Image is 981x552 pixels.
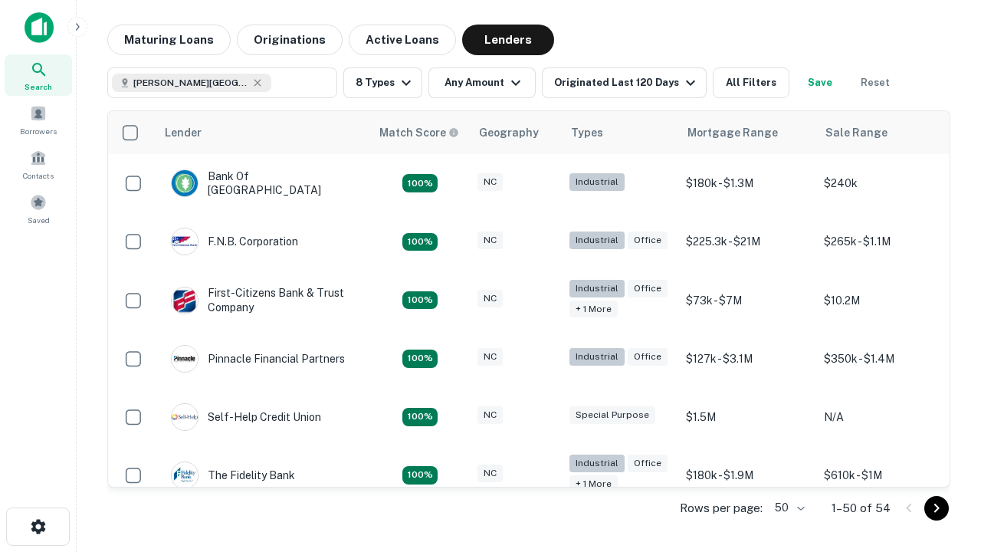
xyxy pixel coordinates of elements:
div: Matching Properties: 10, hasApolloMatch: undefined [402,291,438,310]
div: NC [477,348,503,366]
span: Contacts [23,169,54,182]
td: $225.3k - $21M [678,212,816,271]
div: Industrial [569,232,625,249]
button: Maturing Loans [107,25,231,55]
img: picture [172,462,198,488]
button: Lenders [462,25,554,55]
div: Originated Last 120 Days [554,74,700,92]
div: Capitalize uses an advanced AI algorithm to match your search with the best lender. The match sco... [379,124,459,141]
div: Industrial [569,280,625,297]
td: $180k - $1.9M [678,446,816,504]
img: picture [172,170,198,196]
td: $265k - $1.1M [816,212,954,271]
th: Sale Range [816,111,954,154]
a: Search [5,54,72,96]
div: Industrial [569,173,625,191]
a: Borrowers [5,99,72,140]
div: Office [628,232,668,249]
div: NC [477,232,503,249]
span: Borrowers [20,125,57,137]
div: Matching Properties: 9, hasApolloMatch: undefined [402,233,438,251]
div: Matching Properties: 14, hasApolloMatch: undefined [402,350,438,368]
h6: Match Score [379,124,456,141]
div: Types [571,123,603,142]
td: $180k - $1.3M [678,154,816,212]
div: Bank Of [GEOGRAPHIC_DATA] [171,169,355,197]
div: F.n.b. Corporation [171,228,298,255]
div: Lender [165,123,202,142]
div: 50 [769,497,807,519]
button: All Filters [713,67,789,98]
button: Originated Last 120 Days [542,67,707,98]
img: capitalize-icon.png [25,12,54,43]
span: [PERSON_NAME][GEOGRAPHIC_DATA], [GEOGRAPHIC_DATA] [133,76,248,90]
div: Matching Properties: 8, hasApolloMatch: undefined [402,174,438,192]
th: Mortgage Range [678,111,816,154]
td: $127k - $3.1M [678,330,816,388]
div: + 1 more [569,301,618,318]
div: Industrial [569,348,625,366]
div: Office [628,455,668,472]
th: Geography [470,111,562,154]
td: $240k [816,154,954,212]
th: Capitalize uses an advanced AI algorithm to match your search with the best lender. The match sco... [370,111,470,154]
p: Rows per page: [680,499,763,517]
div: Special Purpose [569,406,655,424]
th: Lender [156,111,370,154]
img: picture [172,346,198,372]
td: $10.2M [816,271,954,329]
button: Reset [851,67,900,98]
div: Matching Properties: 13, hasApolloMatch: undefined [402,466,438,485]
div: Self-help Credit Union [171,403,321,431]
div: NC [477,406,503,424]
span: Search [25,80,52,93]
td: $350k - $1.4M [816,330,954,388]
button: Go to next page [924,496,949,521]
div: NC [477,290,503,307]
img: picture [172,287,198,314]
img: picture [172,404,198,430]
div: Mortgage Range [687,123,778,142]
button: 8 Types [343,67,422,98]
div: + 1 more [569,475,618,493]
div: NC [477,173,503,191]
div: Sale Range [825,123,887,142]
button: Any Amount [428,67,536,98]
div: NC [477,465,503,482]
td: $73k - $7M [678,271,816,329]
img: picture [172,228,198,255]
td: $1.5M [678,388,816,446]
div: Matching Properties: 11, hasApolloMatch: undefined [402,408,438,426]
span: Saved [28,214,50,226]
a: Contacts [5,143,72,185]
div: First-citizens Bank & Trust Company [171,286,355,314]
td: N/A [816,388,954,446]
button: Originations [237,25,343,55]
p: 1–50 of 54 [832,499,891,517]
button: Active Loans [349,25,456,55]
div: The Fidelity Bank [171,462,295,489]
div: Office [628,348,668,366]
button: Save your search to get updates of matches that match your search criteria. [796,67,845,98]
a: Saved [5,188,72,229]
div: Pinnacle Financial Partners [171,345,345,373]
div: Industrial [569,455,625,472]
div: Office [628,280,668,297]
div: Geography [479,123,539,142]
iframe: Chat Widget [904,429,981,503]
td: $610k - $1M [816,446,954,504]
th: Types [562,111,678,154]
